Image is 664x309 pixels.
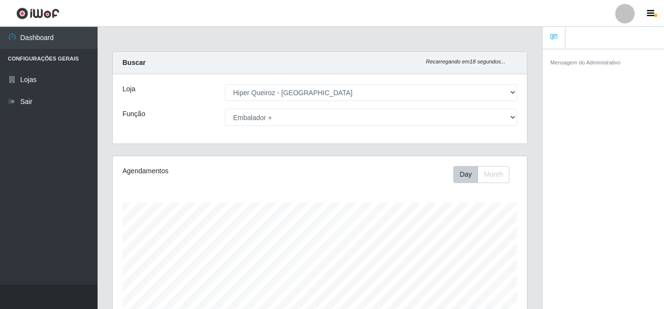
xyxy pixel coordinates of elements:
label: Função [122,109,145,119]
button: Day [453,166,478,183]
button: Month [478,166,509,183]
small: Mensagem do Administrativo [550,60,621,65]
div: Toolbar with button groups [453,166,517,183]
div: Agendamentos [122,166,279,176]
strong: Buscar [122,59,145,66]
div: First group [453,166,509,183]
img: CoreUI Logo [16,7,60,20]
label: Loja [122,84,135,94]
i: Recarregando em 18 segundos... [426,59,505,64]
